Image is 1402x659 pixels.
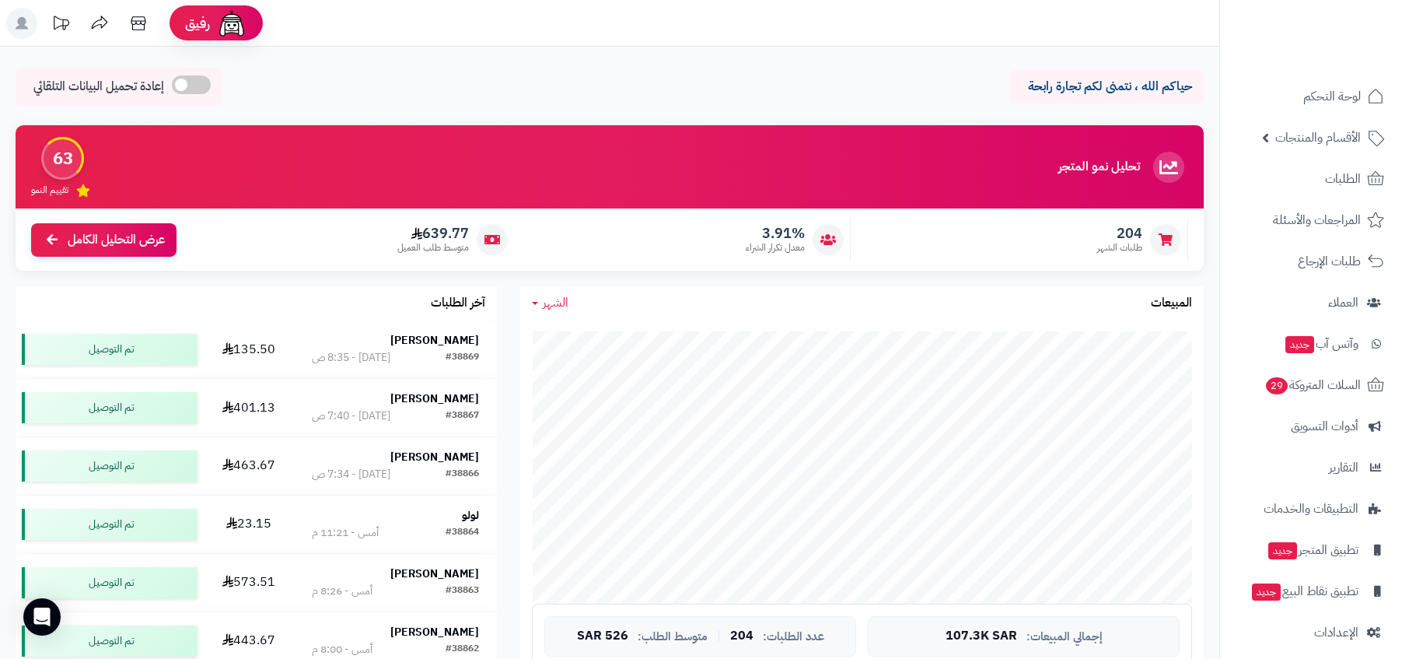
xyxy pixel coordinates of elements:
[1229,243,1393,280] a: طلبات الإرجاع
[1298,251,1361,272] span: طلبات الإرجاع
[68,231,165,249] span: عرض التحليل الكامل
[1097,225,1142,242] span: 204
[730,629,753,643] span: 204
[543,293,568,312] span: الشهر
[1229,573,1393,610] a: تطبيق نقاط البيعجديد
[717,630,721,642] span: |
[204,554,294,612] td: 573.51
[446,467,479,482] div: #38866
[446,584,479,599] div: #38863
[446,525,479,541] div: #38864
[390,332,479,349] strong: [PERSON_NAME]
[1151,296,1192,310] h3: المبيعات
[204,496,294,553] td: 23.15
[22,567,198,598] div: تم التوصيل
[312,408,390,424] div: [DATE] - 7:40 ص
[1229,490,1393,528] a: التطبيقات والخدمات
[312,350,390,366] div: [DATE] - 8:35 ص
[1058,160,1140,174] h3: تحليل نمو المتجر
[532,294,568,312] a: الشهر
[1275,127,1361,149] span: الأقسام والمنتجات
[312,584,372,599] div: أمس - 8:26 م
[31,223,177,257] a: عرض التحليل الكامل
[1296,13,1387,46] img: logo-2.png
[216,8,247,39] img: ai-face.png
[431,296,485,310] h3: آخر الطلبات
[23,598,61,636] div: Open Intercom Messenger
[1229,202,1393,239] a: المراجعات والأسئلة
[1273,209,1361,231] span: المراجعات والأسئلة
[185,14,210,33] span: رفيق
[1097,241,1142,254] span: طلبات الشهر
[390,391,479,407] strong: [PERSON_NAME]
[763,630,824,643] span: عدد الطلبات:
[1229,408,1393,445] a: أدوات التسويق
[946,629,1017,643] span: 107.3K SAR
[1229,284,1393,321] a: العملاء
[390,566,479,582] strong: [PERSON_NAME]
[1264,498,1358,520] span: التطبيقات والخدمات
[1265,377,1289,395] span: 29
[1264,374,1361,396] span: السلات المتروكة
[446,408,479,424] div: #38867
[1252,584,1281,601] span: جديد
[638,630,708,643] span: متوسط الطلب:
[1229,366,1393,404] a: السلات المتروكة29
[462,507,479,524] strong: لولو
[22,392,198,423] div: تم التوصيل
[204,321,294,378] td: 135.50
[1229,325,1393,363] a: وآتس آبجديد
[312,467,390,482] div: [DATE] - 7:34 ص
[746,241,805,254] span: معدل تكرار الشراء
[1229,78,1393,115] a: لوحة التحكم
[390,449,479,465] strong: [PERSON_NAME]
[22,450,198,482] div: تم التوصيل
[446,350,479,366] div: #38869
[1268,542,1297,559] span: جديد
[31,184,68,197] span: تقييم النمو
[1329,457,1358,478] span: التقارير
[1026,630,1103,643] span: إجمالي المبيعات:
[1284,333,1358,355] span: وآتس آب
[1229,614,1393,651] a: الإعدادات
[22,334,198,365] div: تم التوصيل
[1303,86,1361,107] span: لوحة التحكم
[446,642,479,657] div: #38862
[312,525,379,541] div: أمس - 11:21 م
[22,626,198,657] div: تم التوصيل
[397,225,469,242] span: 639.77
[312,642,372,657] div: أمس - 8:00 م
[390,624,479,640] strong: [PERSON_NAME]
[1267,539,1358,561] span: تطبيق المتجر
[33,78,164,96] span: إعادة تحميل البيانات التلقائي
[1328,292,1358,314] span: العملاء
[746,225,805,242] span: 3.91%
[1314,622,1358,643] span: الإعدادات
[1229,160,1393,198] a: الطلبات
[22,509,198,540] div: تم التوصيل
[1291,415,1358,437] span: أدوات التسويق
[1250,580,1358,602] span: تطبيق نقاط البيع
[204,437,294,495] td: 463.67
[577,629,628,643] span: 526 SAR
[1285,336,1314,353] span: جديد
[397,241,469,254] span: متوسط طلب العميل
[1229,449,1393,486] a: التقارير
[41,8,80,43] a: تحديثات المنصة
[1021,78,1192,96] p: حياكم الله ، نتمنى لكم تجارة رابحة
[204,379,294,436] td: 401.13
[1229,531,1393,569] a: تطبيق المتجرجديد
[1325,168,1361,190] span: الطلبات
